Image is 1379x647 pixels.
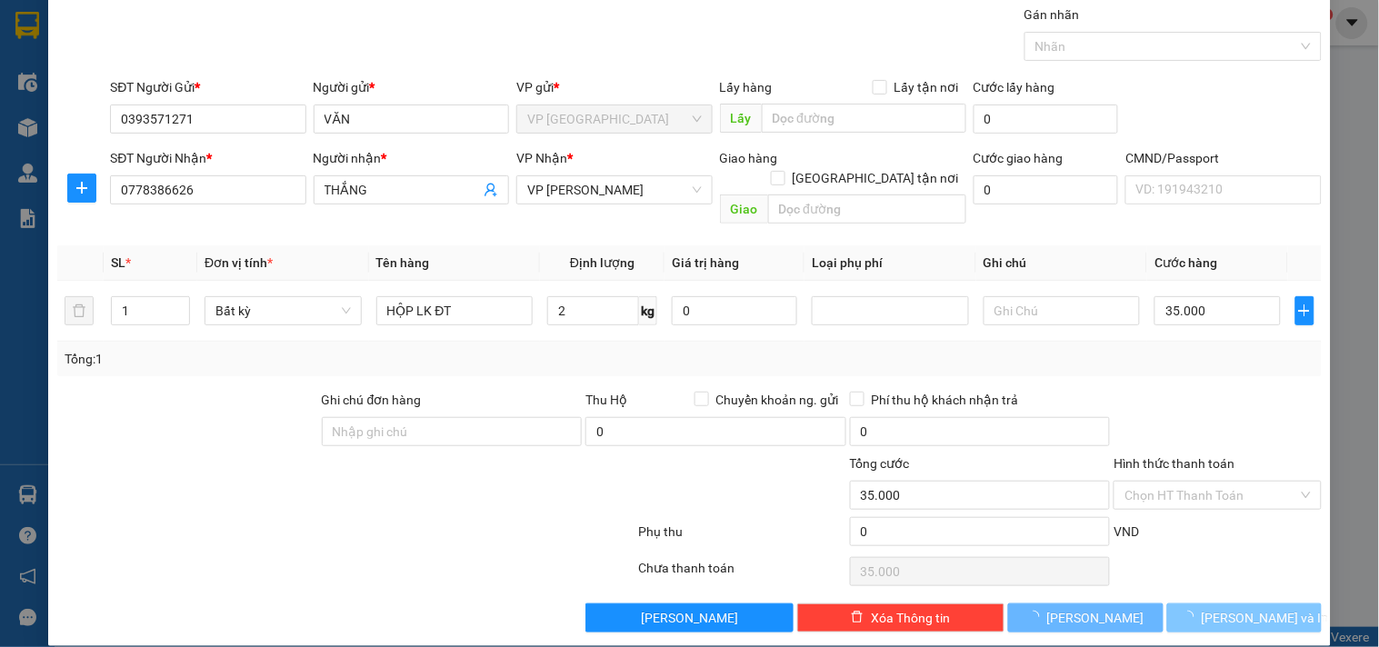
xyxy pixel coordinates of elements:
span: Giao hàng [720,151,778,165]
span: plus [68,181,95,195]
button: deleteXóa Thông tin [797,603,1004,632]
span: Định lượng [570,255,635,270]
span: Cước hàng [1154,255,1217,270]
span: Lấy [720,104,762,133]
span: plus [1296,304,1314,318]
div: Người nhận [314,148,509,168]
input: VD: Bàn, Ghế [376,296,534,325]
div: VP gửi [516,77,712,97]
button: [PERSON_NAME] [585,603,793,632]
label: Ghi chú đơn hàng [322,393,422,407]
span: kg [639,296,657,325]
button: plus [67,174,96,203]
span: Giao [720,194,768,224]
input: Cước lấy hàng [974,105,1119,134]
span: loading [1027,611,1047,623]
span: delete [851,611,864,625]
div: SĐT Người Gửi [110,77,305,97]
span: Giá trị hàng [672,255,739,270]
button: [PERSON_NAME] và In [1167,603,1322,632]
input: Cước giao hàng [974,175,1119,204]
input: Dọc đường [768,194,966,224]
input: Ghi chú đơn hàng [322,417,583,446]
span: [PERSON_NAME] và In [1202,608,1329,628]
label: Gán nhãn [1024,7,1080,22]
span: Đơn vị tính [205,255,273,270]
label: Cước lấy hàng [974,80,1055,95]
span: loading [1182,611,1202,623]
input: Dọc đường [762,104,966,133]
span: user-add [484,183,498,197]
div: Người gửi [314,77,509,97]
span: VP Nhận [516,151,567,165]
span: [PERSON_NAME] [641,608,738,628]
button: delete [65,296,94,325]
div: Phụ thu [636,522,847,553]
span: Bất kỳ [215,297,351,324]
span: VND [1114,524,1139,539]
span: Tên hàng [376,255,430,270]
span: Lấy tận nơi [887,77,966,97]
div: SĐT Người Nhận [110,148,305,168]
div: CMND/Passport [1125,148,1321,168]
span: Phí thu hộ khách nhận trả [864,390,1026,410]
span: SL [111,255,125,270]
div: Tổng: 1 [65,349,534,369]
label: Cước giao hàng [974,151,1064,165]
span: VP Hoàng Văn Thụ [527,176,701,204]
input: Ghi Chú [984,296,1141,325]
span: Tổng cước [850,456,910,471]
span: Thu Hộ [585,393,627,407]
button: plus [1295,296,1314,325]
th: Loại phụ phí [804,245,976,281]
span: Chuyển khoản ng. gửi [709,390,846,410]
input: 0 [672,296,797,325]
label: Hình thức thanh toán [1114,456,1234,471]
th: Ghi chú [976,245,1148,281]
span: Xóa Thông tin [871,608,950,628]
span: VP Hà Đông [527,105,701,133]
span: Lấy hàng [720,80,773,95]
div: Chưa thanh toán [636,558,847,590]
button: [PERSON_NAME] [1008,603,1163,632]
span: [PERSON_NAME] [1047,608,1144,628]
span: [GEOGRAPHIC_DATA] tận nơi [785,168,966,188]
